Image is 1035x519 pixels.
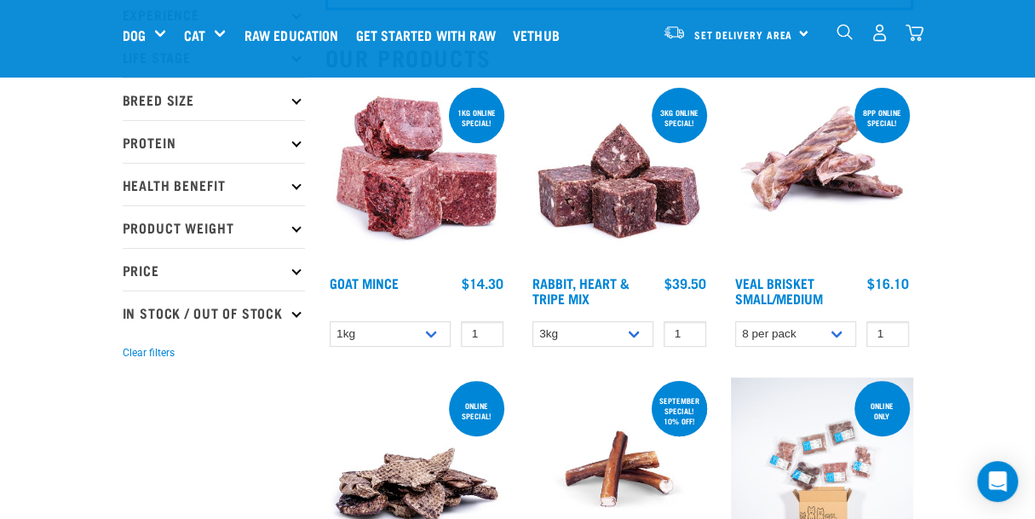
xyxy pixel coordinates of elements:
a: Vethub [509,1,572,69]
span: Set Delivery Area [694,32,793,37]
div: ONLINE ONLY [854,393,910,429]
a: Cat [184,25,205,45]
a: Get started with Raw [352,1,509,69]
div: September special! 10% off! [652,388,707,434]
input: 1 [664,321,706,348]
div: $39.50 [664,275,706,291]
button: Clear filters [123,345,175,360]
p: In Stock / Out Of Stock [123,291,305,333]
img: 1207 Veal Brisket 4pp 01 [731,84,913,267]
p: Protein [123,120,305,163]
p: Health Benefit [123,163,305,205]
p: Breed Size [123,78,305,120]
img: home-icon-1@2x.png [837,24,853,40]
div: 8pp online special! [854,100,910,136]
div: $16.10 [867,275,909,291]
div: 3kg online special! [652,100,707,136]
img: 1077 Wild Goat Mince 01 [325,84,508,267]
div: ONLINE SPECIAL! [449,393,504,429]
img: 1175 Rabbit Heart Tripe Mix 01 [528,84,710,267]
div: Open Intercom Messenger [977,461,1018,502]
img: home-icon@2x.png [906,24,923,42]
p: Price [123,248,305,291]
a: Goat Mince [330,279,399,286]
img: user.png [871,24,888,42]
div: $14.30 [462,275,503,291]
a: Veal Brisket Small/Medium [735,279,823,302]
p: Product Weight [123,205,305,248]
input: 1 [461,321,503,348]
div: 1kg online special! [449,100,504,136]
a: Raw Education [239,1,351,69]
input: 1 [866,321,909,348]
a: Rabbit, Heart & Tripe Mix [532,279,630,302]
a: Dog [123,25,146,45]
img: van-moving.png [663,25,686,40]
